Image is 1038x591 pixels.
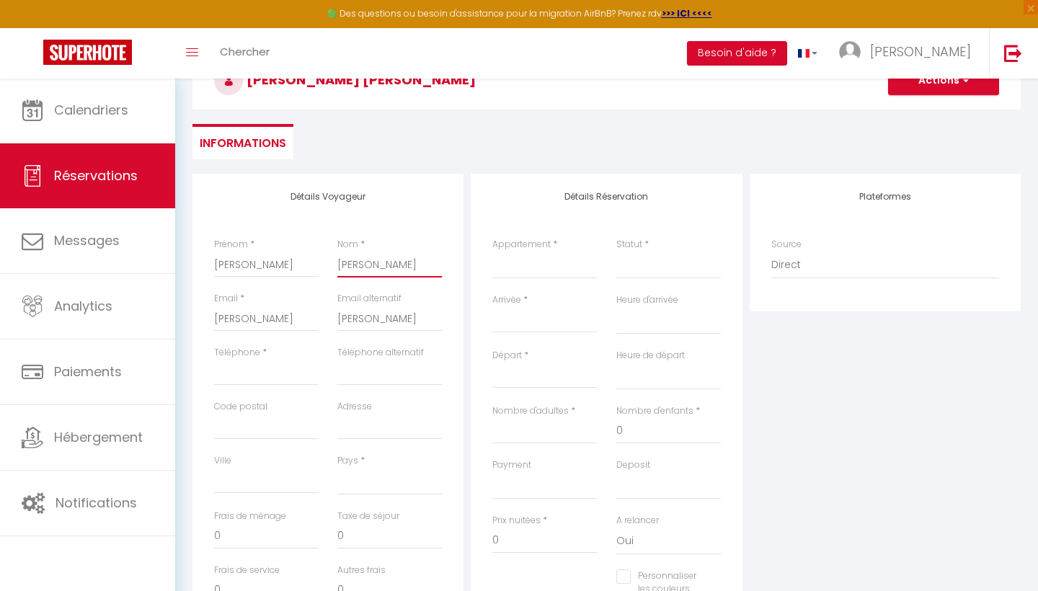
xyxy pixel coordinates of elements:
[214,292,238,306] label: Email
[687,41,787,66] button: Besoin d'aide ?
[870,43,971,61] span: [PERSON_NAME]
[337,454,358,468] label: Pays
[337,346,424,360] label: Téléphone alternatif
[43,40,132,65] img: Super Booking
[616,458,650,472] label: Deposit
[828,28,989,79] a: ... [PERSON_NAME]
[492,458,531,472] label: Payment
[337,400,372,414] label: Adresse
[214,564,280,577] label: Frais de service
[616,238,642,252] label: Statut
[616,293,678,307] label: Heure d'arrivée
[337,292,402,306] label: Email alternatif
[214,346,260,360] label: Téléphone
[220,44,270,59] span: Chercher
[616,404,693,418] label: Nombre d'enfants
[54,428,143,446] span: Hébergement
[54,297,112,315] span: Analytics
[1004,44,1022,62] img: logout
[492,514,541,528] label: Prix nuitées
[492,349,522,363] label: Départ
[214,71,476,89] span: [PERSON_NAME] [PERSON_NAME]
[616,349,685,363] label: Heure de départ
[214,238,248,252] label: Prénom
[771,238,802,252] label: Source
[54,166,138,185] span: Réservations
[54,363,122,381] span: Paiements
[54,231,120,249] span: Messages
[839,41,861,63] img: ...
[209,28,280,79] a: Chercher
[214,510,286,523] label: Frais de ménage
[492,192,720,202] h4: Détails Réservation
[56,494,137,512] span: Notifications
[771,192,999,202] h4: Plateformes
[214,192,442,202] h4: Détails Voyageur
[337,510,399,523] label: Taxe de séjour
[662,7,712,19] a: >>> ICI <<<<
[616,514,659,528] label: A relancer
[214,400,267,414] label: Code postal
[337,564,386,577] label: Autres frais
[492,293,521,307] label: Arrivée
[492,404,569,418] label: Nombre d'adultes
[888,66,999,95] button: Actions
[214,454,231,468] label: Ville
[337,238,358,252] label: Nom
[192,124,293,159] li: Informations
[492,238,551,252] label: Appartement
[54,101,128,119] span: Calendriers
